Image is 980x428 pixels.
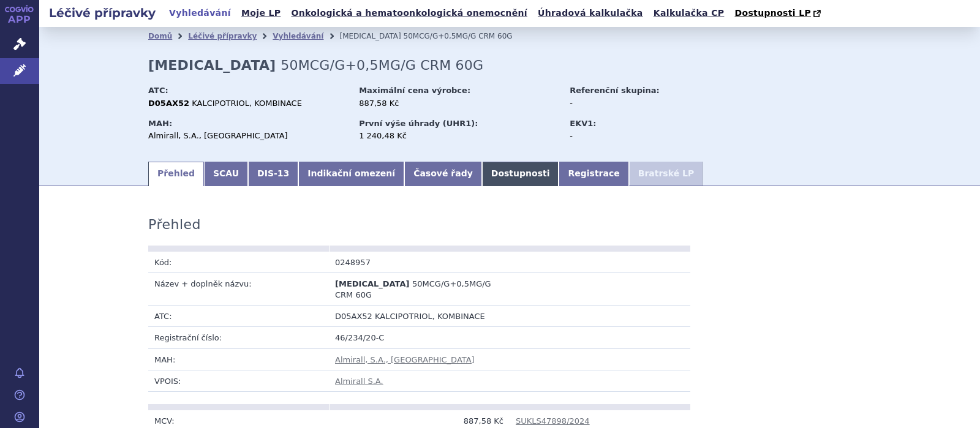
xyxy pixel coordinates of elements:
h3: Přehled [148,217,201,233]
strong: Referenční skupina: [570,86,659,95]
a: Vyhledávání [165,5,235,21]
div: 1 240,48 Kč [359,130,558,141]
a: Časové řady [404,162,482,186]
a: Moje LP [238,5,284,21]
strong: EKV1: [570,119,596,128]
a: Indikační omezení [298,162,404,186]
div: Almirall, S.A., [GEOGRAPHIC_DATA] [148,130,347,141]
span: [MEDICAL_DATA] [339,32,401,40]
strong: První výše úhrady (UHR1): [359,119,478,128]
strong: ATC: [148,86,168,95]
a: Kalkulačka CP [650,5,728,21]
td: ATC: [148,306,329,327]
span: 50MCG/G+0,5MG/G CRM 60G [281,58,483,73]
span: 50MCG/G+0,5MG/G CRM 60G [404,32,513,40]
span: D05AX52 [335,312,372,321]
span: [MEDICAL_DATA] [335,279,409,288]
a: Dostupnosti [482,162,559,186]
a: Vyhledávání [273,32,323,40]
span: 50MCG/G+0,5MG/G CRM 60G [335,279,491,299]
span: Dostupnosti LP [734,8,811,18]
a: Léčivé přípravky [188,32,257,40]
a: DIS-13 [248,162,298,186]
a: SUKLS47898/2024 [516,416,590,426]
a: SCAU [204,162,248,186]
a: Úhradová kalkulačka [534,5,647,21]
div: - [570,130,707,141]
span: KALCIPOTRIOL, KOMBINACE [375,312,485,321]
td: 46/234/20-C [329,327,690,348]
strong: D05AX52 [148,99,189,108]
a: Almirall, S.A., [GEOGRAPHIC_DATA] [335,355,475,364]
td: Kód: [148,252,329,273]
td: MAH: [148,348,329,370]
strong: Maximální cena výrobce: [359,86,470,95]
div: 887,58 Kč [359,98,558,109]
span: KALCIPOTRIOL, KOMBINACE [192,99,302,108]
strong: [MEDICAL_DATA] [148,58,276,73]
strong: MAH: [148,119,172,128]
td: VPOIS: [148,370,329,391]
a: Přehled [148,162,204,186]
a: Registrace [559,162,628,186]
td: 0248957 [329,252,510,273]
div: - [570,98,707,109]
a: Domů [148,32,172,40]
h2: Léčivé přípravky [39,4,165,21]
td: Název + doplněk názvu: [148,272,329,305]
a: Almirall S.A. [335,377,383,386]
td: Registrační číslo: [148,327,329,348]
a: Dostupnosti LP [731,5,827,22]
a: Onkologická a hematoonkologická onemocnění [287,5,531,21]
